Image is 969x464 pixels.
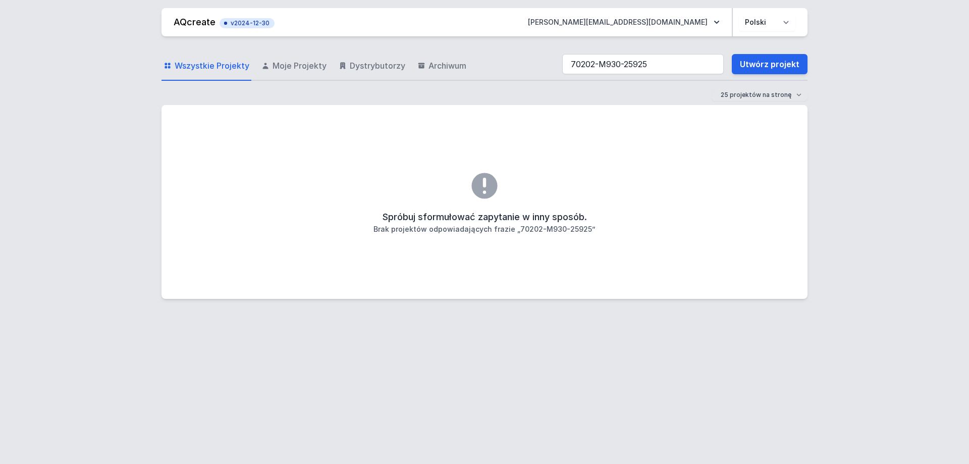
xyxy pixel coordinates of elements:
[175,60,249,72] span: Wszystkie Projekty
[383,210,587,224] h2: Spróbuj sformułować zapytanie w inny sposób.
[273,60,327,72] span: Moje Projekty
[415,51,468,81] a: Archiwum
[259,51,329,81] a: Moje Projekty
[373,224,596,234] h3: Brak projektów odpowiadających frazie „70202-M930-25925”
[161,51,251,81] a: Wszystkie Projekty
[350,60,405,72] span: Dystrybutorzy
[225,19,270,27] span: v2024-12-30
[732,54,807,74] a: Utwórz projekt
[220,16,275,28] button: v2024-12-30
[337,51,407,81] a: Dystrybutorzy
[562,54,724,74] input: Szukaj wśród projektów i wersji...
[428,60,466,72] span: Archiwum
[520,13,728,31] button: [PERSON_NAME][EMAIL_ADDRESS][DOMAIN_NAME]
[739,13,795,31] select: Wybierz język
[174,17,216,27] a: AQcreate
